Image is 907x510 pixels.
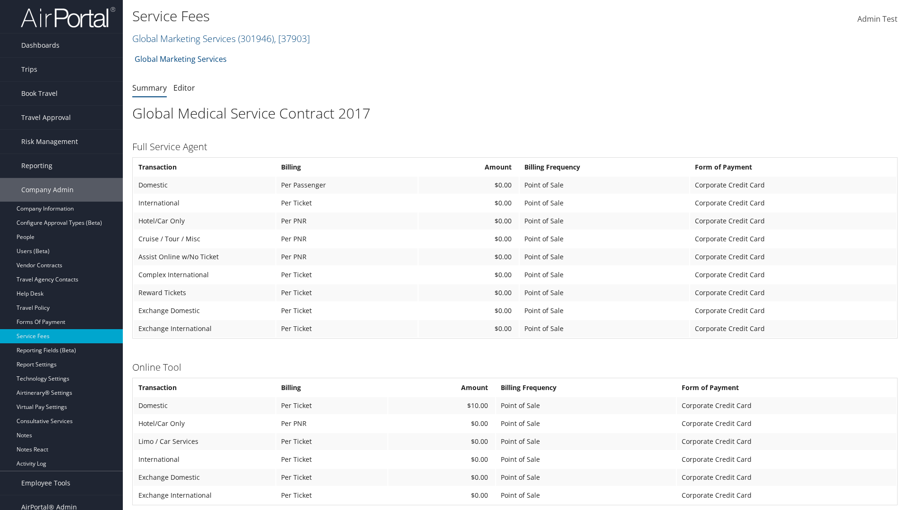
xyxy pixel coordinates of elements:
[276,195,418,212] td: Per Ticket
[132,140,898,153] h3: Full Service Agent
[677,451,896,468] td: Corporate Credit Card
[276,379,387,396] th: Billing
[388,469,495,486] td: $0.00
[690,195,896,212] td: Corporate Credit Card
[520,177,689,194] td: Point of Sale
[132,83,167,93] a: Summary
[21,106,71,129] span: Travel Approval
[132,32,310,45] a: Global Marketing Services
[274,32,310,45] span: , [ 37903 ]
[21,154,52,178] span: Reporting
[388,379,495,396] th: Amount
[496,397,676,414] td: Point of Sale
[690,302,896,319] td: Corporate Credit Card
[132,361,898,374] h3: Online Tool
[134,302,275,319] td: Exchange Domestic
[134,195,275,212] td: International
[21,34,60,57] span: Dashboards
[276,248,418,265] td: Per PNR
[134,284,275,301] td: Reward Tickets
[276,230,418,247] td: Per PNR
[134,177,275,194] td: Domestic
[677,379,896,396] th: Form of Payment
[419,159,519,176] th: Amount
[134,230,275,247] td: Cruise / Tour / Misc
[496,451,676,468] td: Point of Sale
[496,469,676,486] td: Point of Sale
[132,103,898,123] h1: Global Medical Service Contract 2017
[276,159,418,176] th: Billing
[134,415,275,432] td: Hotel/Car Only
[419,284,519,301] td: $0.00
[238,32,274,45] span: ( 301946 )
[419,230,519,247] td: $0.00
[388,397,495,414] td: $10.00
[173,83,195,93] a: Editor
[677,433,896,450] td: Corporate Credit Card
[134,320,275,337] td: Exchange International
[690,159,896,176] th: Form of Payment
[276,177,418,194] td: Per Passenger
[520,230,689,247] td: Point of Sale
[276,320,418,337] td: Per Ticket
[690,284,896,301] td: Corporate Credit Card
[496,433,676,450] td: Point of Sale
[134,248,275,265] td: Assist Online w/No Ticket
[134,266,275,283] td: Complex International
[276,397,387,414] td: Per Ticket
[857,14,898,24] span: Admin Test
[132,6,642,26] h1: Service Fees
[21,178,74,202] span: Company Admin
[419,195,519,212] td: $0.00
[520,195,689,212] td: Point of Sale
[388,487,495,504] td: $0.00
[690,212,896,229] td: Corporate Credit Card
[419,302,519,319] td: $0.00
[690,177,896,194] td: Corporate Credit Card
[134,379,275,396] th: Transaction
[677,487,896,504] td: Corporate Credit Card
[134,212,275,229] td: Hotel/Car Only
[520,159,689,176] th: Billing Frequency
[496,487,676,504] td: Point of Sale
[677,415,896,432] td: Corporate Credit Card
[134,433,275,450] td: Limo / Car Services
[134,397,275,414] td: Domestic
[388,451,495,468] td: $0.00
[690,230,896,247] td: Corporate Credit Card
[520,284,689,301] td: Point of Sale
[21,6,115,28] img: airportal-logo.png
[276,284,418,301] td: Per Ticket
[21,130,78,153] span: Risk Management
[134,159,275,176] th: Transaction
[419,320,519,337] td: $0.00
[276,487,387,504] td: Per Ticket
[520,320,689,337] td: Point of Sale
[276,266,418,283] td: Per Ticket
[388,415,495,432] td: $0.00
[690,266,896,283] td: Corporate Credit Card
[135,50,227,68] a: Global Marketing Services
[520,266,689,283] td: Point of Sale
[276,433,387,450] td: Per Ticket
[21,58,37,81] span: Trips
[857,5,898,34] a: Admin Test
[276,302,418,319] td: Per Ticket
[134,469,275,486] td: Exchange Domestic
[388,433,495,450] td: $0.00
[520,248,689,265] td: Point of Sale
[419,177,519,194] td: $0.00
[276,469,387,486] td: Per Ticket
[677,397,896,414] td: Corporate Credit Card
[276,451,387,468] td: Per Ticket
[419,266,519,283] td: $0.00
[276,415,387,432] td: Per PNR
[690,320,896,337] td: Corporate Credit Card
[276,212,418,229] td: Per PNR
[419,248,519,265] td: $0.00
[520,212,689,229] td: Point of Sale
[21,471,70,495] span: Employee Tools
[690,248,896,265] td: Corporate Credit Card
[496,379,676,396] th: Billing Frequency
[677,469,896,486] td: Corporate Credit Card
